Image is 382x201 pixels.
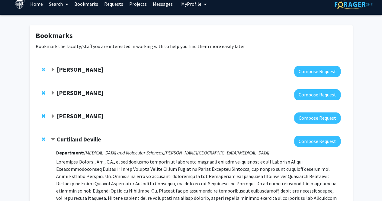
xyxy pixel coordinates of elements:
button: Compose Request to Raj Mukherjee [294,66,341,77]
span: Remove Fenan Rassu from bookmarks [42,114,45,118]
span: Remove Raj Mukherjee from bookmarks [42,67,45,72]
span: Remove Curtiland Deville from bookmarks [42,137,45,142]
span: Remove Carlos Romo from bookmarks [42,90,45,95]
strong: [PERSON_NAME] [57,89,103,96]
p: Bookmark the faculty/staff you are interested in working with to help you find them more easily l... [36,43,347,50]
strong: Department: [56,150,84,156]
span: Expand Carlos Romo Bookmark [50,91,55,96]
strong: Curtiland Deville [57,135,101,143]
span: Expand Fenan Rassu Bookmark [50,114,55,119]
button: Compose Request to Carlos Romo [294,89,341,100]
span: Contract Curtiland Deville Bookmark [50,137,55,142]
strong: [PERSON_NAME] [57,66,103,73]
i: [MEDICAL_DATA] and Molecular Sciences, [84,150,164,156]
span: Expand Raj Mukherjee Bookmark [50,67,55,72]
strong: [PERSON_NAME] [57,112,103,120]
i: [PERSON_NAME][GEOGRAPHIC_DATA][MEDICAL_DATA] [164,150,269,156]
button: Compose Request to Curtiland Deville [294,136,341,147]
button: Compose Request to Fenan Rassu [294,112,341,124]
h1: Bookmarks [36,31,347,40]
span: My Profile [181,1,201,7]
iframe: Chat [5,174,26,196]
